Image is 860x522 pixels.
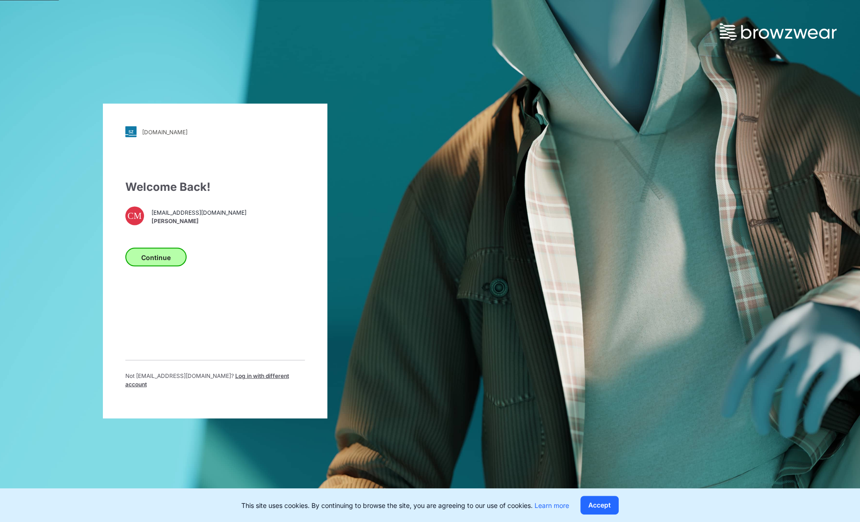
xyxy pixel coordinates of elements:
button: Accept [580,496,619,515]
p: This site uses cookies. By continuing to browse the site, you are agreeing to our use of cookies. [241,500,569,510]
span: [EMAIL_ADDRESS][DOMAIN_NAME] [152,208,246,217]
div: Welcome Back! [125,179,305,196]
img: browzwear-logo.73288ffb.svg [720,23,837,40]
a: Learn more [535,501,569,509]
p: Not [EMAIL_ADDRESS][DOMAIN_NAME] ? [125,372,305,389]
a: [DOMAIN_NAME] [125,126,305,138]
img: svg+xml;base64,PHN2ZyB3aWR0aD0iMjgiIGhlaWdodD0iMjgiIHZpZXdCb3g9IjAgMCAyOCAyOCIgZmlsbD0ibm9uZSIgeG... [125,126,137,138]
button: Continue [125,248,187,267]
div: [DOMAIN_NAME] [142,128,188,135]
span: [PERSON_NAME] [152,217,246,225]
div: CM [125,207,144,225]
